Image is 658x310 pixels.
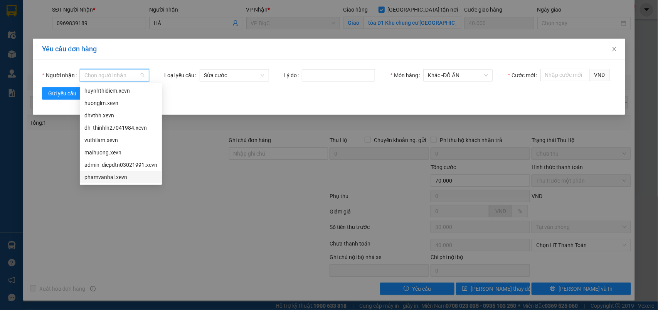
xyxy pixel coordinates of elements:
span: - ĐỒ ĂN [441,72,459,78]
label: Lý do [284,69,302,81]
label: Loại yêu cầu [165,69,200,81]
div: phamvanhai.xevn [80,171,162,183]
span: Sửa cước [204,69,264,81]
button: Gửi yêu cầu [42,87,82,100]
div: huynhthidiem.xevn [80,85,162,97]
div: vuthilam.xevn [84,136,157,144]
div: dh_thinhln27041984.xevn [80,122,162,134]
div: admin_diepdtn03021991.xevn [84,161,157,169]
button: Close [604,39,625,60]
div: huonglm.xevn [80,97,162,109]
input: Cước mới [540,69,590,81]
div: maihuong.xevn [80,146,162,159]
div: huonglm.xevn [84,99,157,107]
div: dh_thinhln27041984.xevn [84,124,157,132]
label: Người nhận [42,69,79,81]
span: Gửi yêu cầu [48,89,76,98]
span: Khác [428,69,488,81]
input: Lý do [302,69,375,81]
div: phamvanhai.xevn [84,173,157,181]
label: Món hàng [390,69,423,81]
span: VND [590,69,610,81]
div: dhvthh.xevn [84,111,157,120]
label: Cước mới [508,69,540,81]
div: Yêu cầu đơn hàng [42,45,616,53]
div: admin_diepdtn03021991.xevn [80,159,162,171]
span: close [611,46,618,52]
div: dhvthh.xevn [80,109,162,122]
div: huynhthidiem.xevn [84,86,157,95]
input: Người nhận [84,69,139,81]
div: maihuong.xevn [84,148,157,157]
div: vuthilam.xevn [80,134,162,146]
